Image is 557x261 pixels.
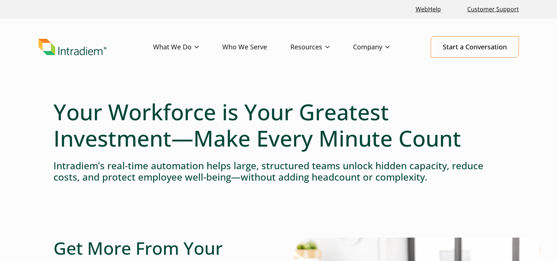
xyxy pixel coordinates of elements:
a: Link opens in a new window [413,1,444,17]
a: Who We Serve [222,37,290,58]
h1: Your Workforce is Your Greatest Investment—Make Every Minute Count [53,99,504,151]
a: Link to homepage of Intradiem [38,39,153,56]
img: Intradiem [38,39,107,56]
a: Customer Support [464,1,522,17]
a: Resources [290,37,353,58]
a: Start a Conversation [431,36,519,58]
h4: Intradiem’s real-time automation helps large, structured teams unlock hidden capacity, reduce cos... [53,160,504,183]
a: What We Do [153,37,222,58]
a: Company [353,37,413,58]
